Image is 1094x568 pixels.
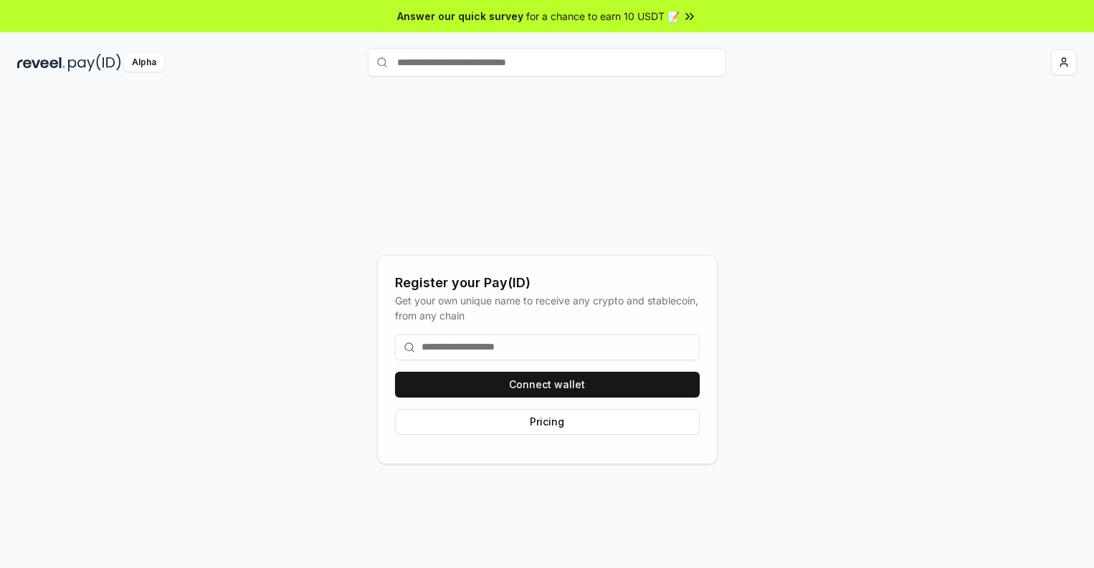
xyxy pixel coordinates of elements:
button: Pricing [395,409,700,435]
button: Connect wallet [395,372,700,398]
div: Register your Pay(ID) [395,273,700,293]
span: for a chance to earn 10 USDT 📝 [526,9,680,24]
div: Alpha [124,54,164,72]
img: pay_id [68,54,121,72]
span: Answer our quick survey [397,9,523,24]
img: reveel_dark [17,54,65,72]
div: Get your own unique name to receive any crypto and stablecoin, from any chain [395,293,700,323]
